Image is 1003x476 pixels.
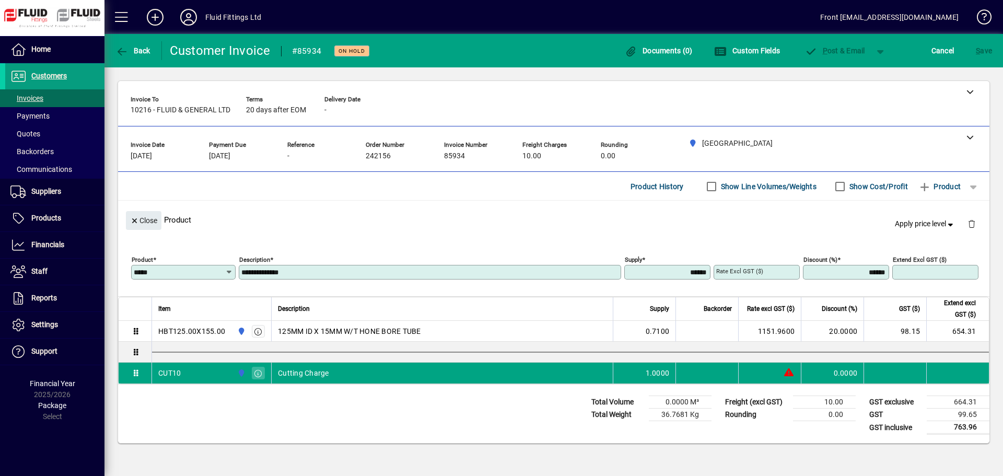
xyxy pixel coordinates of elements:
span: Product History [631,178,684,195]
span: Payments [10,112,50,120]
span: Documents (0) [625,47,693,55]
td: 98.15 [864,321,926,342]
span: 1.0000 [646,368,670,378]
span: Settings [31,320,58,329]
span: Cutting Charge [278,368,329,378]
button: Close [126,211,161,230]
a: Reports [5,285,104,311]
span: 125MM ID X 15MM W/T HONE BORE TUBE [278,326,421,336]
td: Total Weight [586,409,649,421]
span: 10216 - FLUID & GENERAL LTD [131,106,230,114]
td: Total Volume [586,396,649,409]
span: On hold [339,48,365,54]
mat-label: Product [132,256,153,263]
span: Financial Year [30,379,75,388]
span: 10.00 [522,152,541,160]
span: Rate excl GST ($) [747,303,795,315]
a: Products [5,205,104,231]
a: Home [5,37,104,63]
a: Suppliers [5,179,104,205]
span: 85934 [444,152,465,160]
td: 664.31 [927,396,989,409]
a: Knowledge Base [969,2,990,36]
div: Fluid Fittings Ltd [205,9,261,26]
button: Cancel [929,41,957,60]
span: Home [31,45,51,53]
a: Support [5,339,104,365]
td: 99.65 [927,409,989,421]
span: Communications [10,165,72,173]
span: Extend excl GST ($) [933,297,976,320]
td: GST [864,409,927,421]
td: GST inclusive [864,421,927,434]
button: Profile [172,8,205,27]
span: ost & Email [804,47,865,55]
span: 0.00 [601,152,615,160]
td: GST exclusive [864,396,927,409]
span: Reports [31,294,57,302]
mat-label: Extend excl GST ($) [893,256,947,263]
span: Products [31,214,61,222]
a: Payments [5,107,104,125]
a: Backorders [5,143,104,160]
td: 0.0000 [801,363,864,384]
app-page-header-button: Back [104,41,162,60]
mat-label: Discount (%) [803,256,837,263]
span: - [287,152,289,160]
div: Product [118,201,989,239]
div: HBT125.00X155.00 [158,326,225,336]
div: 1151.9600 [745,326,795,336]
span: Backorders [10,147,54,156]
span: [DATE] [209,152,230,160]
span: Apply price level [895,218,955,229]
mat-label: Description [239,256,270,263]
a: Quotes [5,125,104,143]
button: Apply price level [891,215,960,234]
app-page-header-button: Close [123,215,164,225]
td: Freight (excl GST) [720,396,793,409]
span: AUCKLAND [235,367,247,379]
td: 763.96 [927,421,989,434]
a: Invoices [5,89,104,107]
mat-label: Supply [625,256,642,263]
td: 36.7681 Kg [649,409,712,421]
a: Financials [5,232,104,258]
app-page-header-button: Delete [959,219,984,228]
span: Staff [31,267,48,275]
span: Suppliers [31,187,61,195]
td: 20.0000 [801,321,864,342]
button: Custom Fields [712,41,783,60]
button: Documents (0) [622,41,695,60]
span: Invoices [10,94,43,102]
a: Settings [5,312,104,338]
div: Front [EMAIL_ADDRESS][DOMAIN_NAME] [820,9,959,26]
span: AUCKLAND [235,326,247,337]
span: Custom Fields [714,47,780,55]
span: Quotes [10,130,40,138]
a: Communications [5,160,104,178]
span: Backorder [704,303,732,315]
span: Supply [650,303,669,315]
button: Back [113,41,153,60]
span: [DATE] [131,152,152,160]
span: 0.7100 [646,326,670,336]
td: 10.00 [793,396,856,409]
span: Cancel [931,42,954,59]
button: Product History [626,177,688,196]
span: P [823,47,827,55]
span: 20 days after EOM [246,106,306,114]
td: Rounding [720,409,793,421]
td: 0.00 [793,409,856,421]
label: Show Cost/Profit [847,181,908,192]
span: Financials [31,240,64,249]
mat-label: Rate excl GST ($) [716,268,763,275]
span: Item [158,303,171,315]
span: Customers [31,72,67,80]
div: #85934 [292,43,322,60]
td: 654.31 [926,321,989,342]
span: S [976,47,980,55]
span: Back [115,47,150,55]
span: Description [278,303,310,315]
label: Show Line Volumes/Weights [719,181,817,192]
button: Save [973,41,995,60]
